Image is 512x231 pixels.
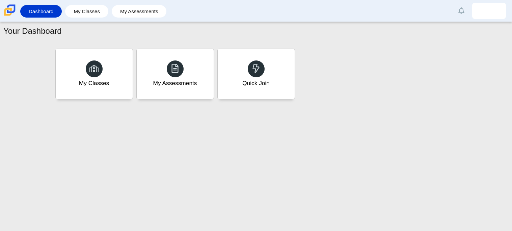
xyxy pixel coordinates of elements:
a: My Assessments [136,49,214,99]
div: My Assessments [153,79,197,87]
h1: Your Dashboard [3,25,62,37]
a: Dashboard [24,5,58,18]
a: My Classes [55,49,133,99]
a: My Assessments [115,5,163,18]
a: Carmen School of Science & Technology [3,12,17,18]
a: My Classes [69,5,105,18]
a: Quick Join [217,49,295,99]
div: My Classes [79,79,109,87]
img: jorge.suarezdiaz.GfdPhi [484,5,494,16]
div: Quick Join [242,79,270,87]
a: Alerts [454,3,469,18]
img: Carmen School of Science & Technology [3,3,17,17]
a: jorge.suarezdiaz.GfdPhi [472,3,506,19]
